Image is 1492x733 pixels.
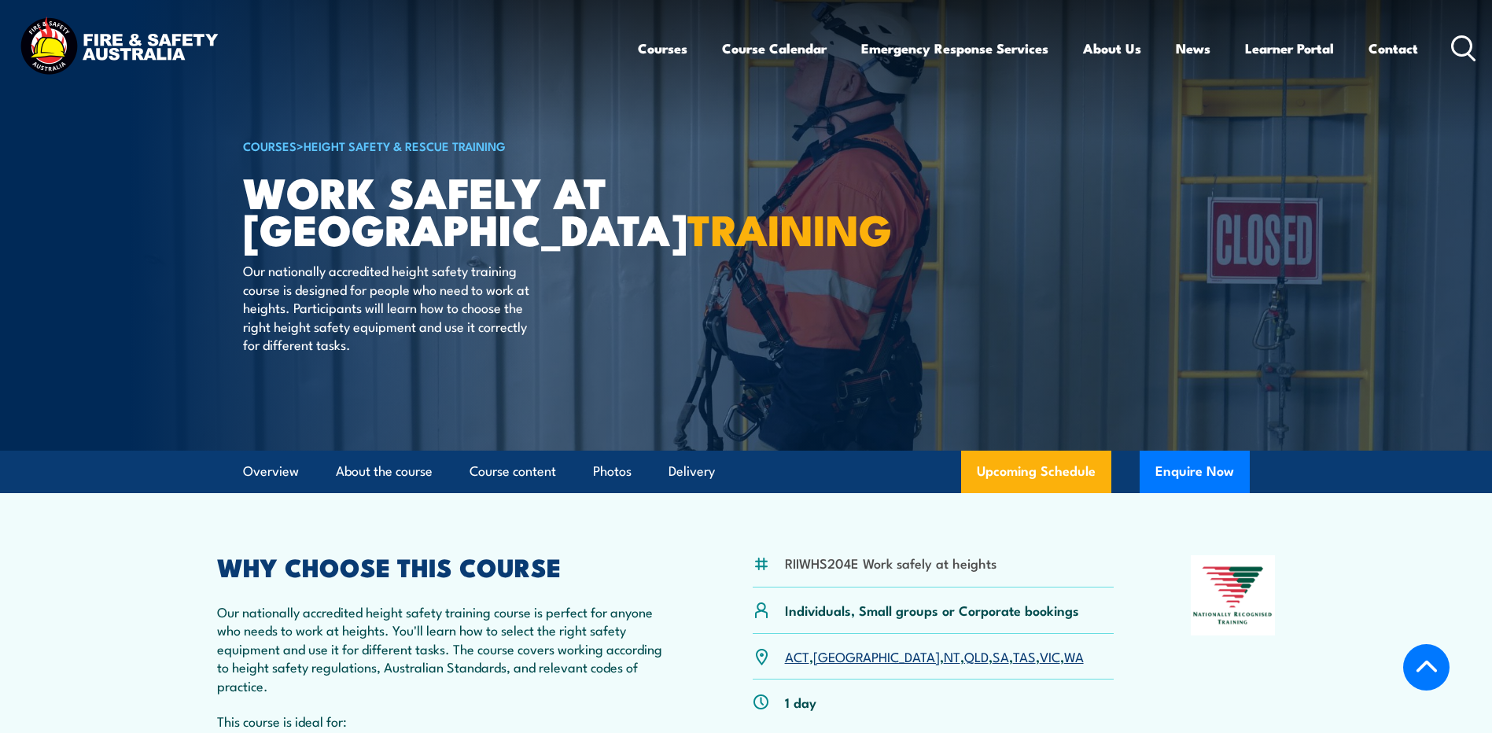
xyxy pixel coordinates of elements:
a: News [1176,28,1210,69]
a: Learner Portal [1245,28,1334,69]
a: SA [993,646,1009,665]
p: Our nationally accredited height safety training course is designed for people who need to work a... [243,261,530,353]
h2: WHY CHOOSE THIS COURSE [217,555,676,577]
a: WA [1064,646,1084,665]
a: About Us [1083,28,1141,69]
a: COURSES [243,137,297,154]
a: ACT [785,646,809,665]
p: Our nationally accredited height safety training course is perfect for anyone who needs to work a... [217,602,676,694]
a: QLD [964,646,989,665]
a: Emergency Response Services [861,28,1048,69]
h6: > [243,136,632,155]
a: Upcoming Schedule [961,451,1111,493]
p: 1 day [785,693,816,711]
a: Delivery [669,451,715,492]
a: VIC [1040,646,1060,665]
a: TAS [1013,646,1036,665]
a: Height Safety & Rescue Training [304,137,506,154]
a: Overview [243,451,299,492]
p: Individuals, Small groups or Corporate bookings [785,601,1079,619]
strong: TRAINING [687,195,892,260]
p: This course is ideal for: [217,712,676,730]
a: Photos [593,451,632,492]
h1: Work Safely at [GEOGRAPHIC_DATA] [243,173,632,246]
a: [GEOGRAPHIC_DATA] [813,646,940,665]
a: Course content [470,451,556,492]
a: Contact [1369,28,1418,69]
img: Nationally Recognised Training logo. [1191,555,1276,635]
a: NT [944,646,960,665]
p: , , , , , , , [785,647,1084,665]
a: Course Calendar [722,28,827,69]
button: Enquire Now [1140,451,1250,493]
a: Courses [638,28,687,69]
li: RIIWHS204E Work safely at heights [785,554,997,572]
a: About the course [336,451,433,492]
